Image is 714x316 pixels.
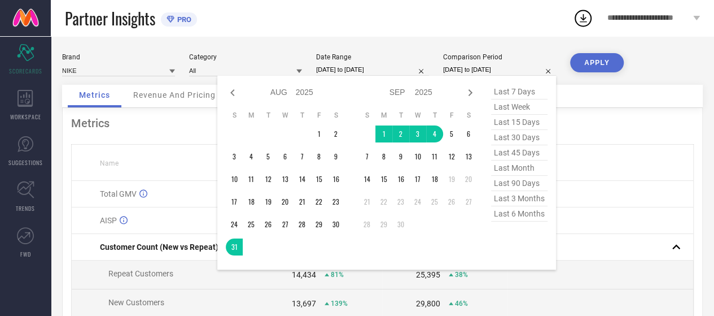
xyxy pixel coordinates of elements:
[491,130,547,145] span: last 30 days
[455,271,468,279] span: 38%
[426,148,443,165] td: Thu Sep 11 2025
[455,300,468,308] span: 46%
[100,159,119,167] span: Name
[260,148,277,165] td: Tue Aug 05 2025
[277,216,294,233] td: Wed Aug 27 2025
[491,206,547,222] span: last 6 months
[331,271,344,279] span: 81%
[426,125,443,142] td: Thu Sep 04 2025
[460,193,477,210] td: Sat Sep 27 2025
[327,171,344,188] td: Sat Aug 16 2025
[16,204,35,213] span: TRENDS
[443,111,460,120] th: Friday
[226,171,243,188] td: Sun Aug 10 2025
[316,64,429,76] input: Select date range
[100,216,117,225] span: AISP
[327,193,344,210] td: Sat Aug 23 2025
[331,300,348,308] span: 139%
[277,171,294,188] td: Wed Aug 13 2025
[243,148,260,165] td: Mon Aug 04 2025
[392,171,409,188] td: Tue Sep 16 2025
[310,216,327,233] td: Fri Aug 29 2025
[79,90,110,99] span: Metrics
[65,7,155,30] span: Partner Insights
[358,148,375,165] td: Sun Sep 07 2025
[260,216,277,233] td: Tue Aug 26 2025
[108,298,164,307] span: New Customers
[375,216,392,233] td: Mon Sep 29 2025
[310,111,327,120] th: Friday
[460,171,477,188] td: Sat Sep 20 2025
[9,67,42,75] span: SCORECARDS
[310,171,327,188] td: Fri Aug 15 2025
[491,115,547,130] span: last 15 days
[277,193,294,210] td: Wed Aug 20 2025
[491,161,547,176] span: last month
[294,171,310,188] td: Thu Aug 14 2025
[443,125,460,142] td: Fri Sep 05 2025
[570,53,624,72] button: APPLY
[294,216,310,233] td: Thu Aug 28 2025
[189,53,302,61] div: Category
[62,53,175,61] div: Brand
[460,148,477,165] td: Sat Sep 13 2025
[260,171,277,188] td: Tue Aug 12 2025
[460,111,477,120] th: Saturday
[443,53,556,61] div: Comparison Period
[426,171,443,188] td: Thu Sep 18 2025
[491,84,547,99] span: last 7 days
[10,112,41,121] span: WORKSPACE
[226,193,243,210] td: Sun Aug 17 2025
[108,269,173,278] span: Repeat Customers
[443,171,460,188] td: Fri Sep 19 2025
[327,125,344,142] td: Sat Aug 02 2025
[243,216,260,233] td: Mon Aug 25 2025
[243,111,260,120] th: Monday
[133,90,216,99] span: Revenue And Pricing
[392,111,409,120] th: Tuesday
[71,116,694,130] div: Metrics
[416,270,440,279] div: 25,395
[294,148,310,165] td: Thu Aug 07 2025
[327,148,344,165] td: Sat Aug 09 2025
[294,111,310,120] th: Thursday
[491,145,547,161] span: last 45 days
[292,270,316,279] div: 14,434
[443,193,460,210] td: Fri Sep 26 2025
[409,193,426,210] td: Wed Sep 24 2025
[292,299,316,308] div: 13,697
[226,111,243,120] th: Sunday
[100,243,218,252] span: Customer Count (New vs Repeat)
[310,148,327,165] td: Fri Aug 08 2025
[316,53,429,61] div: Date Range
[426,193,443,210] td: Thu Sep 25 2025
[358,216,375,233] td: Sun Sep 28 2025
[226,148,243,165] td: Sun Aug 03 2025
[491,191,547,206] span: last 3 months
[174,15,191,24] span: PRO
[327,111,344,120] th: Saturday
[375,193,392,210] td: Mon Sep 22 2025
[443,148,460,165] td: Fri Sep 12 2025
[260,111,277,120] th: Tuesday
[358,193,375,210] td: Sun Sep 21 2025
[358,171,375,188] td: Sun Sep 14 2025
[491,176,547,191] span: last 90 days
[392,193,409,210] td: Tue Sep 23 2025
[20,250,31,258] span: FWD
[310,193,327,210] td: Fri Aug 22 2025
[243,171,260,188] td: Mon Aug 11 2025
[358,111,375,120] th: Sunday
[375,125,392,142] td: Mon Sep 01 2025
[277,148,294,165] td: Wed Aug 06 2025
[375,148,392,165] td: Mon Sep 08 2025
[416,299,440,308] div: 29,800
[392,125,409,142] td: Tue Sep 02 2025
[294,193,310,210] td: Thu Aug 21 2025
[409,171,426,188] td: Wed Sep 17 2025
[100,189,137,198] span: Total GMV
[226,86,239,99] div: Previous month
[392,216,409,233] td: Tue Sep 30 2025
[426,111,443,120] th: Thursday
[327,216,344,233] td: Sat Aug 30 2025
